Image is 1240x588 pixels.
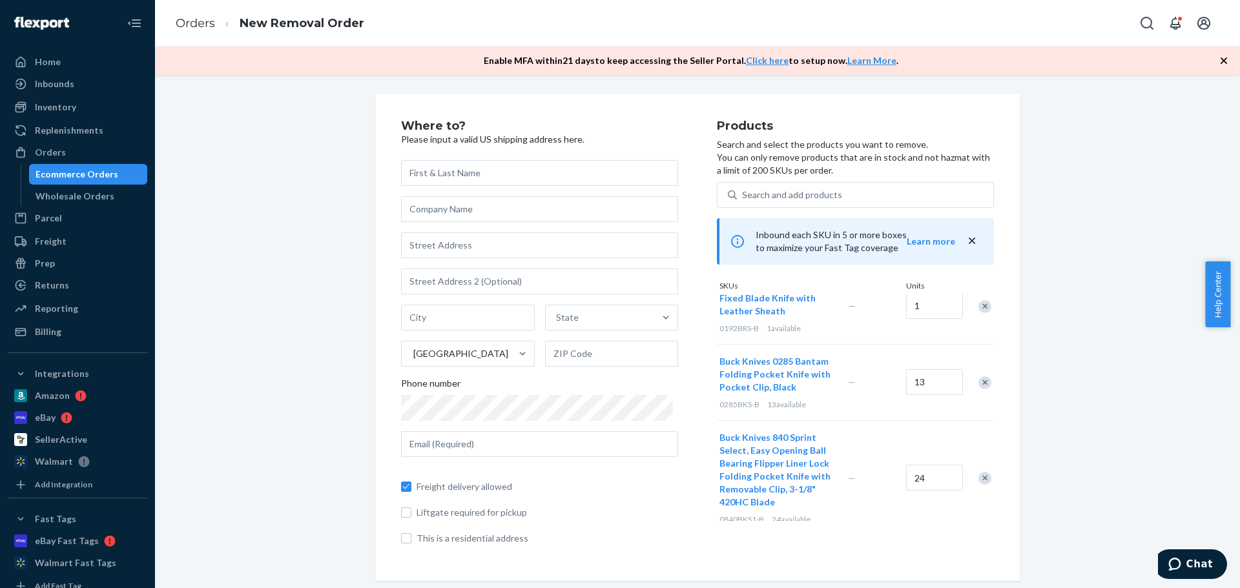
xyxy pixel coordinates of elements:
[417,506,678,519] span: Liftgate required for pickup
[401,232,678,258] input: Street Address
[717,138,994,177] p: Search and select the products you want to remove. You can only remove products that are in stock...
[401,269,678,294] input: Street Address 2 (Optional)
[545,341,679,367] input: ZIP Code
[719,279,831,316] span: Buck Knives 192 Vanguard Fixed Blade Knife with Leather Sheath
[767,323,801,333] span: 1 available
[719,432,831,507] span: Buck Knives 840 Sprint Select, Easy Opening Ball Bearing Flipper Liner Lock Folding Pocket Knife ...
[35,124,103,137] div: Replenishments
[401,305,535,330] input: City
[556,311,579,324] div: State
[767,400,806,409] span: 13 available
[1191,10,1217,36] button: Open account menu
[904,280,962,294] div: Units
[978,300,991,313] div: Remove Item
[14,17,69,30] img: Flexport logo
[36,190,114,203] div: Wholesale Orders
[746,55,789,66] a: Click here
[719,323,759,333] span: 0192BRS-B
[165,5,375,43] ol: breadcrumbs
[906,465,963,491] input: Quantity
[401,482,411,492] input: Freight delivery allowed
[36,168,118,181] div: Ecommerce Orders
[35,367,89,380] div: Integrations
[1205,261,1230,327] button: Help Center
[719,356,831,392] span: Buck Knives 0285 Bantam Folding Pocket Knife with Pocket Clip, Black
[35,235,67,248] div: Freight
[719,279,832,318] button: Buck Knives 192 Vanguard Fixed Blade Knife with Leather Sheath
[966,234,978,248] button: close
[8,231,147,252] a: Freight
[742,188,842,201] div: Search and add products
[35,325,61,338] div: Billing
[35,479,92,490] div: Add Integration
[8,385,147,406] a: Amazon
[35,56,61,68] div: Home
[848,472,856,483] span: —
[29,164,148,185] a: Ecommerce Orders
[401,120,678,133] h2: Where to?
[8,429,147,450] a: SellerActive
[35,512,76,525] div: Fast Tags
[719,355,832,394] button: Buck Knives 0285 Bantam Folding Pocket Knife with Pocket Clip, Black
[35,212,62,225] div: Parcel
[401,133,678,146] p: Please input a valid US shipping address here.
[8,52,147,72] a: Home
[417,480,678,493] span: Freight delivery allowed
[417,532,678,545] span: This is a residential address
[401,160,678,186] input: First & Last Name
[847,55,896,66] a: Learn More
[35,411,56,424] div: eBay
[8,208,147,228] a: Parcel
[35,455,73,468] div: Walmart
[978,472,991,485] div: Remove Item
[717,280,904,294] div: SKUs
[413,347,508,360] div: [GEOGRAPHIC_DATA]
[8,253,147,274] a: Prep
[35,146,66,159] div: Orders
[35,101,76,114] div: Inventory
[35,433,87,446] div: SellerActive
[8,363,147,384] button: Integrations
[8,298,147,319] a: Reporting
[401,533,411,543] input: This is a residential address
[8,531,147,551] a: eBay Fast Tags
[8,275,147,296] a: Returns
[401,507,411,518] input: Liftgate required for pickup
[8,321,147,342] a: Billing
[401,431,678,457] input: Email (Required)
[401,377,460,395] span: Phone number
[8,120,147,141] a: Replenishments
[240,16,364,30] a: New Removal Order
[29,186,148,207] a: Wholesale Orders
[484,54,898,67] p: Enable MFA within 21 days to keep accessing the Seller Portal. to setup now. .
[8,477,147,492] a: Add Integration
[401,196,678,222] input: Company Name
[907,235,955,248] button: Learn more
[848,300,856,311] span: —
[717,218,994,265] div: Inbound each SKU in 5 or more boxes to maximize your Fast Tag coverage
[412,347,413,360] input: [GEOGRAPHIC_DATA]
[35,257,55,270] div: Prep
[978,376,991,389] div: Remove Item
[8,97,147,117] a: Inventory
[35,389,70,402] div: Amazon
[1134,10,1160,36] button: Open Search Box
[719,514,764,524] span: 0840BKS1-B
[35,302,78,315] div: Reporting
[717,120,994,133] h2: Products
[772,514,811,524] span: 24 available
[8,509,147,529] button: Fast Tags
[8,74,147,94] a: Inbounds
[1162,10,1188,36] button: Open notifications
[906,293,963,319] input: Quantity
[35,534,99,547] div: eBay Fast Tags
[719,431,832,509] button: Buck Knives 840 Sprint Select, Easy Opening Ball Bearing Flipper Liner Lock Folding Pocket Knife ...
[35,556,116,569] div: Walmart Fast Tags
[8,142,147,163] a: Orders
[8,407,147,428] a: eBay
[848,376,856,387] span: —
[906,369,963,395] input: Quantity
[35,77,74,90] div: Inbounds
